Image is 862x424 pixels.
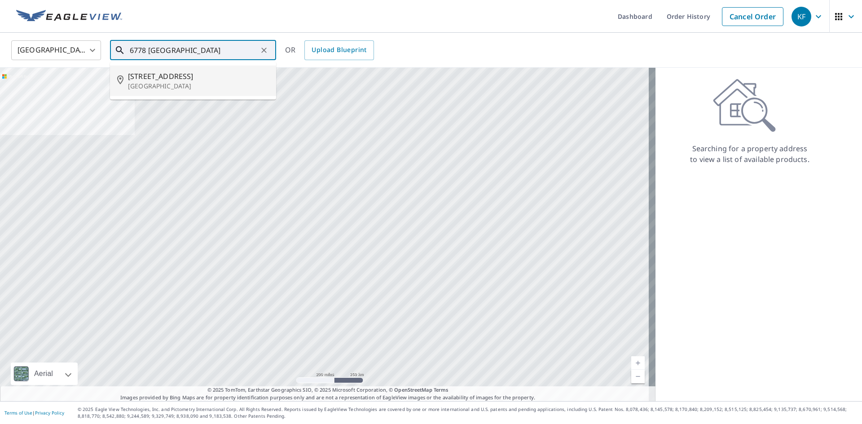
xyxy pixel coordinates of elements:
img: EV Logo [16,10,122,23]
a: Cancel Order [722,7,783,26]
p: | [4,410,64,415]
a: Current Level 5, Zoom In [631,356,645,370]
button: Clear [258,44,270,57]
div: Aerial [31,363,56,385]
a: Upload Blueprint [304,40,374,60]
input: Search by address or latitude-longitude [130,38,258,63]
a: Current Level 5, Zoom Out [631,370,645,383]
a: OpenStreetMap [394,386,432,393]
div: KF [792,7,811,26]
a: Privacy Policy [35,410,64,416]
div: OR [285,40,374,60]
a: Terms of Use [4,410,32,416]
a: Terms [434,386,449,393]
p: © 2025 Eagle View Technologies, Inc. and Pictometry International Corp. All Rights Reserved. Repo... [78,406,858,420]
span: [STREET_ADDRESS] [128,71,269,82]
p: [GEOGRAPHIC_DATA] [128,82,269,91]
span: © 2025 TomTom, Earthstar Geographics SIO, © 2025 Microsoft Corporation, © [207,386,449,394]
span: Upload Blueprint [312,44,366,56]
div: [GEOGRAPHIC_DATA] [11,38,101,63]
div: Aerial [11,363,78,385]
p: Searching for a property address to view a list of available products. [690,143,810,165]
